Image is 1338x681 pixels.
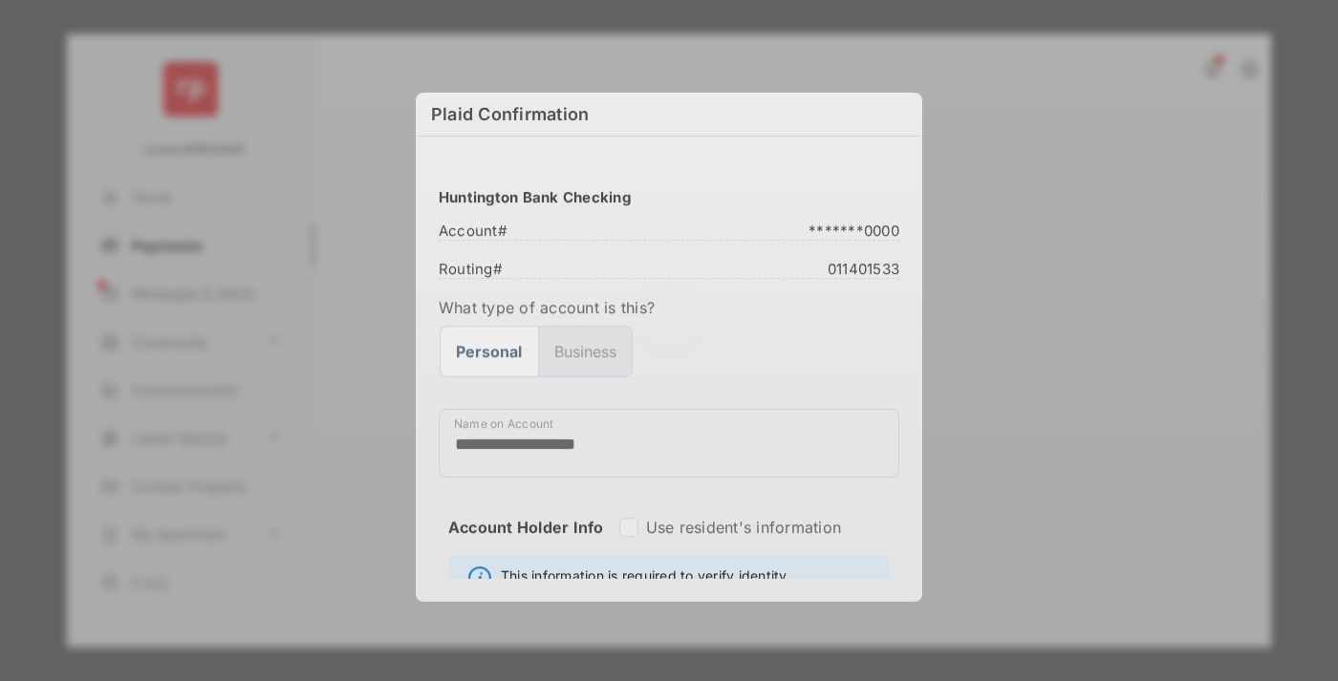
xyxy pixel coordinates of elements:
span: Account # [439,222,513,236]
h3: Huntington Bank Checking [439,188,899,206]
h2: Plaid Confirmation [416,93,922,137]
span: This information is required to verify identity. [501,566,790,589]
button: Business [538,326,633,377]
label: What type of account is this? [439,298,899,317]
span: 011401533 [822,260,899,274]
button: Personal [440,326,538,377]
span: Routing # [439,260,508,274]
strong: Account Holder Info [448,518,604,571]
label: Use resident's information [646,518,841,537]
